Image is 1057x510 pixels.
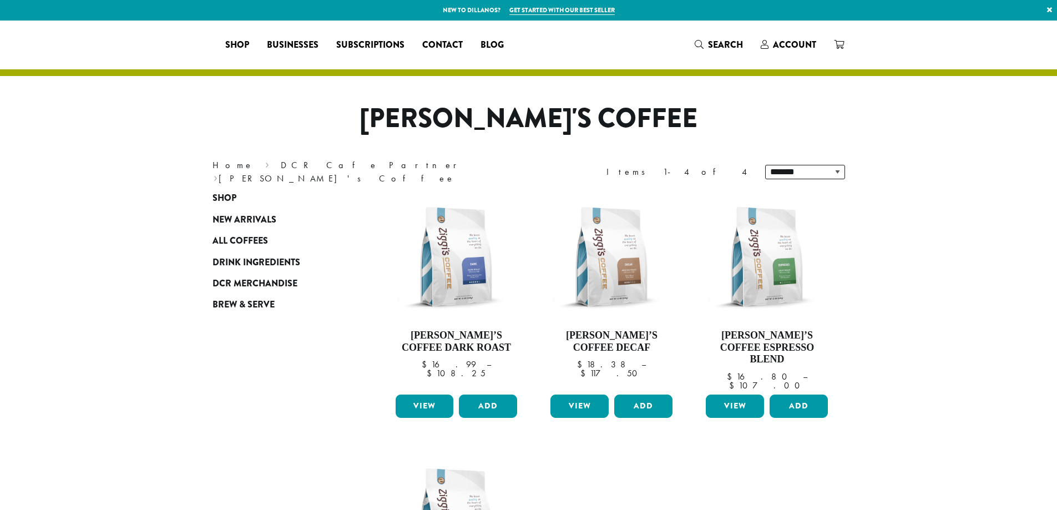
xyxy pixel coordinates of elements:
span: $ [727,371,736,382]
span: Blog [481,38,504,52]
span: Shop [213,191,236,205]
span: DCR Merchandise [213,277,297,291]
a: DCR Cafe Partner [281,159,464,171]
h4: [PERSON_NAME]’s Coffee Dark Roast [393,330,520,354]
img: Ziggis-Decaf-Blend-12-oz.png [548,193,675,321]
a: New Arrivals [213,209,346,230]
a: Brew & Serve [213,294,346,315]
span: Search [708,38,743,51]
span: $ [577,358,586,370]
h4: [PERSON_NAME]’s Coffee Espresso Blend [703,330,831,366]
a: DCR Merchandise [213,273,346,294]
img: Ziggis-Dark-Blend-12-oz.png [392,193,520,321]
span: $ [729,380,739,391]
nav: Breadcrumb [213,159,512,185]
bdi: 107.00 [729,380,805,391]
a: All Coffees [213,230,346,251]
button: Add [459,395,517,418]
span: Account [773,38,816,51]
span: $ [427,367,436,379]
span: Shop [225,38,249,52]
a: [PERSON_NAME]’s Coffee Decaf [548,193,675,390]
span: Drink Ingredients [213,256,300,270]
span: $ [580,367,590,379]
h4: [PERSON_NAME]’s Coffee Decaf [548,330,675,354]
bdi: 18.38 [577,358,631,370]
span: New Arrivals [213,213,276,227]
a: View [706,395,764,418]
h1: [PERSON_NAME]'s Coffee [204,103,853,135]
span: Businesses [267,38,318,52]
bdi: 16.99 [422,358,476,370]
a: [PERSON_NAME]’s Coffee Espresso Blend [703,193,831,390]
a: View [550,395,609,418]
div: Items 1-4 of 4 [606,165,749,179]
a: Home [213,159,254,171]
span: – [803,371,807,382]
span: – [487,358,491,370]
button: Add [770,395,828,418]
bdi: 16.80 [727,371,792,382]
span: All Coffees [213,234,268,248]
span: › [214,168,218,185]
a: Search [686,36,752,54]
a: [PERSON_NAME]’s Coffee Dark Roast [393,193,520,390]
span: › [265,155,269,172]
bdi: 108.25 [427,367,485,379]
button: Add [614,395,672,418]
span: – [641,358,646,370]
a: View [396,395,454,418]
a: Shop [216,36,258,54]
span: Contact [422,38,463,52]
span: Brew & Serve [213,298,275,312]
span: Subscriptions [336,38,404,52]
img: Ziggis-Espresso-Blend-12-oz.png [703,193,831,321]
a: Drink Ingredients [213,251,346,272]
a: Get started with our best seller [509,6,615,15]
a: Shop [213,188,346,209]
bdi: 117.50 [580,367,643,379]
span: $ [422,358,431,370]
